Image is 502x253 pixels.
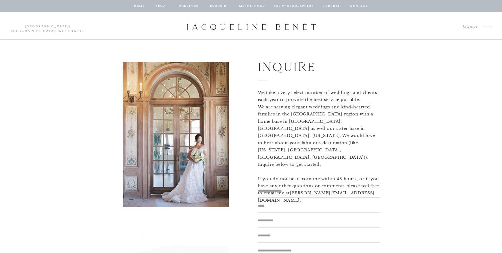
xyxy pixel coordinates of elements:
[349,3,369,9] a: contact
[134,3,145,9] a: home
[258,89,380,174] p: We take a very select number of weddings and clients each year to provide the best service possib...
[322,3,341,9] a: journal
[9,24,87,28] p: | | Worldwide
[11,29,56,33] a: [GEOGRAPHIC_DATA]
[239,3,265,9] a: Motherhood
[210,3,227,9] a: BOUDOIR
[178,3,199,9] a: Weddings
[25,25,69,28] a: [GEOGRAPHIC_DATA]
[274,3,314,9] a: for photographers
[258,57,359,75] h1: Inquire
[457,23,478,31] a: Inquire
[155,3,168,9] a: about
